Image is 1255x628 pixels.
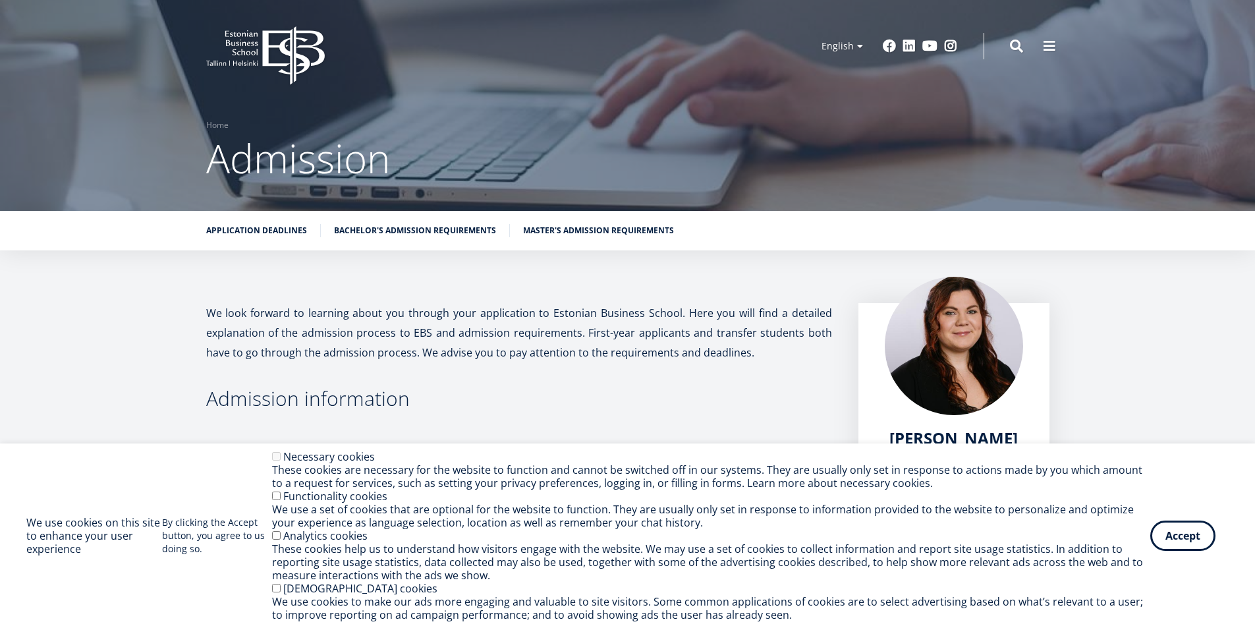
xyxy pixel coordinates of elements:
[1150,521,1215,551] button: Accept
[523,224,674,237] a: Master's admission requirements
[283,489,387,503] label: Functionality cookies
[283,449,375,464] label: Necessary cookies
[272,542,1150,582] div: These cookies help us to understand how visitors engage with the website. We may use a set of coo...
[272,463,1150,490] div: These cookies are necessary for the website to function and cannot be switched off in our systems...
[903,40,916,53] a: Linkedin
[885,277,1023,415] img: liina reimann
[272,503,1150,529] div: We use a set of cookies that are optional for the website to function. They are usually only set ...
[26,516,162,556] h2: We use cookies on this site to enhance your user experience
[889,428,1018,448] a: [PERSON_NAME]
[889,427,1018,449] span: [PERSON_NAME]
[944,40,957,53] a: Instagram
[922,40,937,53] a: Youtube
[283,581,437,596] label: [DEMOGRAPHIC_DATA] cookies
[206,389,832,409] h3: Admission information
[206,303,832,362] p: We look forward to learning about you through your application to Estonian Business School. Here ...
[162,516,272,556] p: By clicking the Accept button, you agree to us doing so.
[272,595,1150,621] div: We use cookies to make our ads more engaging and valuable to site visitors. Some common applicati...
[206,131,390,185] span: Admission
[334,224,496,237] a: Bachelor's admission requirements
[883,40,896,53] a: Facebook
[283,528,368,543] label: Analytics cookies
[206,224,307,237] a: Application deadlines
[206,119,229,132] a: Home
